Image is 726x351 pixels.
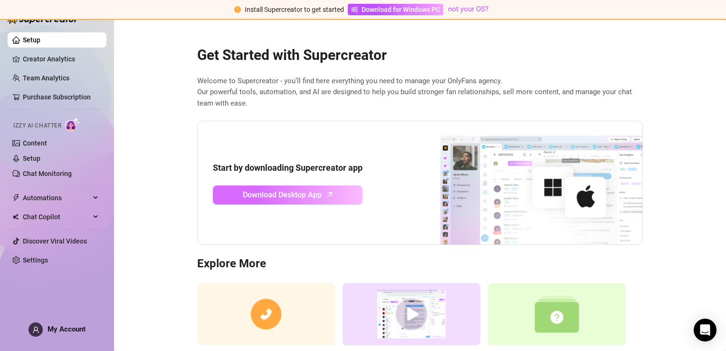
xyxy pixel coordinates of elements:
strong: Start by downloading Supercreator app [213,163,363,173]
img: AI Chatter [65,117,80,131]
span: exclamation-circle [234,6,241,13]
span: Chat Copilot [23,209,90,224]
a: Purchase Subscription [23,93,91,101]
a: Setup [23,36,40,44]
a: Discover Viral Videos [23,237,87,245]
span: arrow-up [325,189,335,200]
a: Setup [23,155,40,162]
span: Install Supercreator to get started [245,6,344,13]
img: setup agency guide [488,283,626,345]
span: Download Desktop App [243,189,322,201]
span: Welcome to Supercreator - you’ll find here everything you need to manage your OnlyFans agency. Ou... [197,76,643,109]
a: Team Analytics [23,74,69,82]
h3: Explore More [197,256,643,272]
a: Settings [23,256,48,264]
div: Open Intercom Messenger [694,319,716,341]
img: download app [405,121,642,245]
img: consulting call [197,283,335,345]
span: My Account [48,325,86,333]
a: Download for Windows PC [348,4,443,15]
span: windows [351,6,358,13]
a: not your OS? [448,5,488,13]
span: Download for Windows PC [362,4,440,15]
a: Download Desktop Apparrow-up [213,185,363,205]
span: thunderbolt [12,194,20,202]
span: Izzy AI Chatter [13,121,61,130]
img: Chat Copilot [12,214,19,220]
h2: Get Started with Supercreator [197,46,643,64]
a: Content [23,139,47,147]
img: supercreator demo [343,283,480,345]
span: Automations [23,190,90,205]
a: Creator Analytics [23,51,99,67]
a: Chat Monitoring [23,170,72,177]
span: user [32,326,39,333]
